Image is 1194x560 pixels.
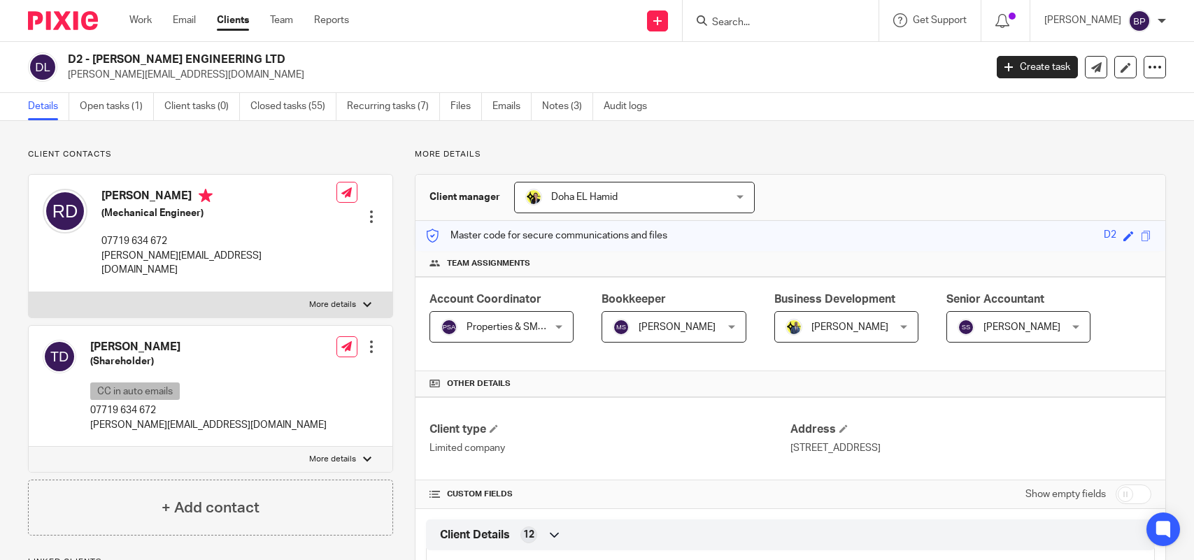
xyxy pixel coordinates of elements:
[164,93,240,120] a: Client tasks (0)
[774,294,895,305] span: Business Development
[90,403,327,417] p: 07719 634 672
[429,441,790,455] p: Limited company
[68,68,976,82] p: [PERSON_NAME][EMAIL_ADDRESS][DOMAIN_NAME]
[250,93,336,120] a: Closed tasks (55)
[101,249,336,278] p: [PERSON_NAME][EMAIL_ADDRESS][DOMAIN_NAME]
[467,322,569,332] span: Properties & SMEs - AC
[347,93,440,120] a: Recurring tasks (7)
[790,441,1151,455] p: [STREET_ADDRESS]
[1044,13,1121,27] p: [PERSON_NAME]
[711,17,837,29] input: Search
[101,206,336,220] h5: (Mechanical Engineer)
[958,319,974,336] img: svg%3E
[28,149,393,160] p: Client contacts
[270,13,293,27] a: Team
[525,189,542,206] img: Doha-Starbridge.jpg
[173,13,196,27] a: Email
[811,322,888,332] span: [PERSON_NAME]
[90,418,327,432] p: [PERSON_NAME][EMAIL_ADDRESS][DOMAIN_NAME]
[101,189,336,206] h4: [PERSON_NAME]
[983,322,1060,332] span: [PERSON_NAME]
[101,234,336,248] p: 07719 634 672
[492,93,532,120] a: Emails
[28,52,57,82] img: svg%3E
[786,319,802,336] img: Dennis-Starbridge.jpg
[199,189,213,203] i: Primary
[447,378,511,389] span: Other details
[1104,228,1116,244] div: D2
[946,294,1044,305] span: Senior Accountant
[523,528,534,542] span: 12
[314,13,349,27] a: Reports
[129,13,152,27] a: Work
[68,52,794,67] h2: D2 - [PERSON_NAME] ENGINEERING LTD
[441,319,457,336] img: svg%3E
[90,382,180,400] p: CC in auto emails
[309,299,356,310] p: More details
[426,229,667,243] p: Master code for secure communications and files
[90,340,327,354] h4: [PERSON_NAME]
[639,322,716,332] span: [PERSON_NAME]
[43,340,76,373] img: svg%3E
[429,294,541,305] span: Account Coordinator
[447,258,530,269] span: Team assignments
[602,294,666,305] span: Bookkeeper
[551,192,618,202] span: Doha EL Hamid
[415,149,1166,160] p: More details
[429,190,500,204] h3: Client manager
[613,319,630,336] img: svg%3E
[790,422,1151,437] h4: Address
[997,56,1078,78] a: Create task
[429,422,790,437] h4: Client type
[440,528,510,543] span: Client Details
[913,15,967,25] span: Get Support
[43,189,87,234] img: svg%3E
[28,11,98,30] img: Pixie
[429,489,790,500] h4: CUSTOM FIELDS
[162,497,260,519] h4: + Add contact
[80,93,154,120] a: Open tasks (1)
[1128,10,1151,32] img: svg%3E
[1025,487,1106,501] label: Show empty fields
[309,454,356,465] p: More details
[90,354,327,368] h5: (Shareholder)
[604,93,658,120] a: Audit logs
[450,93,482,120] a: Files
[542,93,593,120] a: Notes (3)
[217,13,249,27] a: Clients
[28,93,69,120] a: Details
